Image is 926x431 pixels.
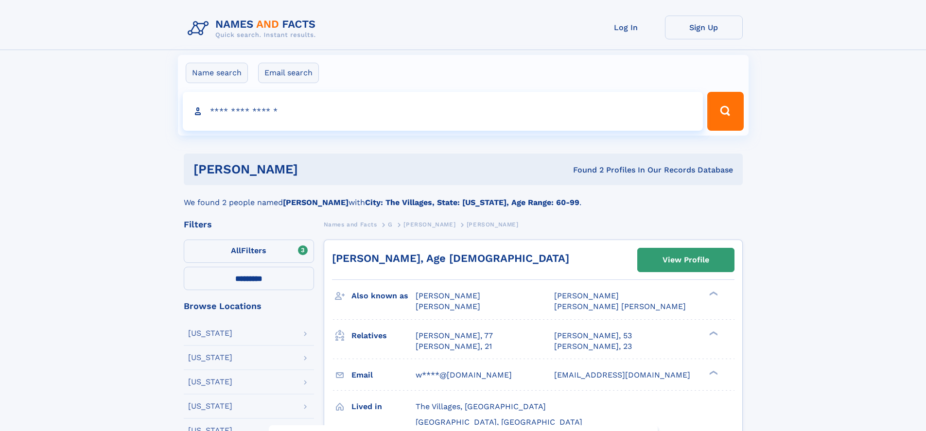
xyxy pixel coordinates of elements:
[186,63,248,83] label: Name search
[587,16,665,39] a: Log In
[351,367,416,383] h3: Email
[416,302,480,311] span: [PERSON_NAME]
[436,165,733,175] div: Found 2 Profiles In Our Records Database
[332,252,569,264] a: [PERSON_NAME], Age [DEMOGRAPHIC_DATA]
[388,221,393,228] span: G
[188,354,232,362] div: [US_STATE]
[707,291,718,297] div: ❯
[416,291,480,300] span: [PERSON_NAME]
[707,369,718,376] div: ❯
[416,330,493,341] a: [PERSON_NAME], 77
[467,221,519,228] span: [PERSON_NAME]
[665,16,743,39] a: Sign Up
[188,402,232,410] div: [US_STATE]
[554,341,632,352] a: [PERSON_NAME], 23
[638,248,734,272] a: View Profile
[663,249,709,271] div: View Profile
[351,328,416,344] h3: Relatives
[707,330,718,336] div: ❯
[554,302,686,311] span: [PERSON_NAME] [PERSON_NAME]
[365,198,579,207] b: City: The Villages, State: [US_STATE], Age Range: 60-99
[258,63,319,83] label: Email search
[351,398,416,415] h3: Lived in
[416,417,582,427] span: [GEOGRAPHIC_DATA], [GEOGRAPHIC_DATA]
[388,218,393,230] a: G
[403,221,455,228] span: [PERSON_NAME]
[351,288,416,304] h3: Also known as
[403,218,455,230] a: [PERSON_NAME]
[193,163,436,175] h1: [PERSON_NAME]
[554,291,619,300] span: [PERSON_NAME]
[184,302,314,310] div: Browse Locations
[416,402,546,411] span: The Villages, [GEOGRAPHIC_DATA]
[188,378,232,386] div: [US_STATE]
[231,246,241,255] span: All
[188,329,232,337] div: [US_STATE]
[184,220,314,229] div: Filters
[554,370,690,379] span: [EMAIL_ADDRESS][DOMAIN_NAME]
[283,198,349,207] b: [PERSON_NAME]
[324,218,377,230] a: Names and Facts
[184,240,314,263] label: Filters
[184,185,743,208] div: We found 2 people named with .
[554,330,632,341] a: [PERSON_NAME], 53
[416,341,492,352] a: [PERSON_NAME], 21
[707,92,743,131] button: Search Button
[183,92,703,131] input: search input
[184,16,324,42] img: Logo Names and Facts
